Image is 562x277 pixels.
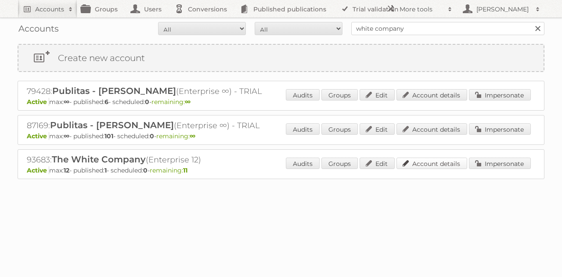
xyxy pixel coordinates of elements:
[27,98,535,106] p: max: - published: - scheduled: -
[27,166,535,174] p: max: - published: - scheduled: -
[321,123,358,135] a: Groups
[27,166,49,174] span: Active
[396,89,467,101] a: Account details
[27,132,535,140] p: max: - published: - scheduled: -
[143,166,148,174] strong: 0
[104,98,108,106] strong: 6
[64,98,69,106] strong: ∞
[64,166,69,174] strong: 12
[321,89,358,101] a: Groups
[190,132,195,140] strong: ∞
[104,132,113,140] strong: 101
[27,120,334,131] h2: 87169: (Enterprise ∞) - TRIAL
[35,5,64,14] h2: Accounts
[474,5,531,14] h2: [PERSON_NAME]
[52,154,146,165] span: The White Company
[104,166,107,174] strong: 1
[469,158,531,169] a: Impersonate
[360,123,395,135] a: Edit
[360,158,395,169] a: Edit
[183,166,187,174] strong: 11
[286,123,320,135] a: Audits
[286,158,320,169] a: Audits
[27,86,334,97] h2: 79428: (Enterprise ∞) - TRIAL
[396,158,467,169] a: Account details
[286,89,320,101] a: Audits
[400,5,443,14] h2: More tools
[360,89,395,101] a: Edit
[27,132,49,140] span: Active
[150,166,187,174] span: remaining:
[321,158,358,169] a: Groups
[396,123,467,135] a: Account details
[18,45,544,71] a: Create new account
[50,120,174,130] span: Publitas - [PERSON_NAME]
[64,132,69,140] strong: ∞
[27,98,49,106] span: Active
[469,89,531,101] a: Impersonate
[150,132,154,140] strong: 0
[469,123,531,135] a: Impersonate
[151,98,191,106] span: remaining:
[27,154,334,165] h2: 93683: (Enterprise 12)
[145,98,149,106] strong: 0
[185,98,191,106] strong: ∞
[52,86,176,96] span: Publitas - [PERSON_NAME]
[156,132,195,140] span: remaining:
